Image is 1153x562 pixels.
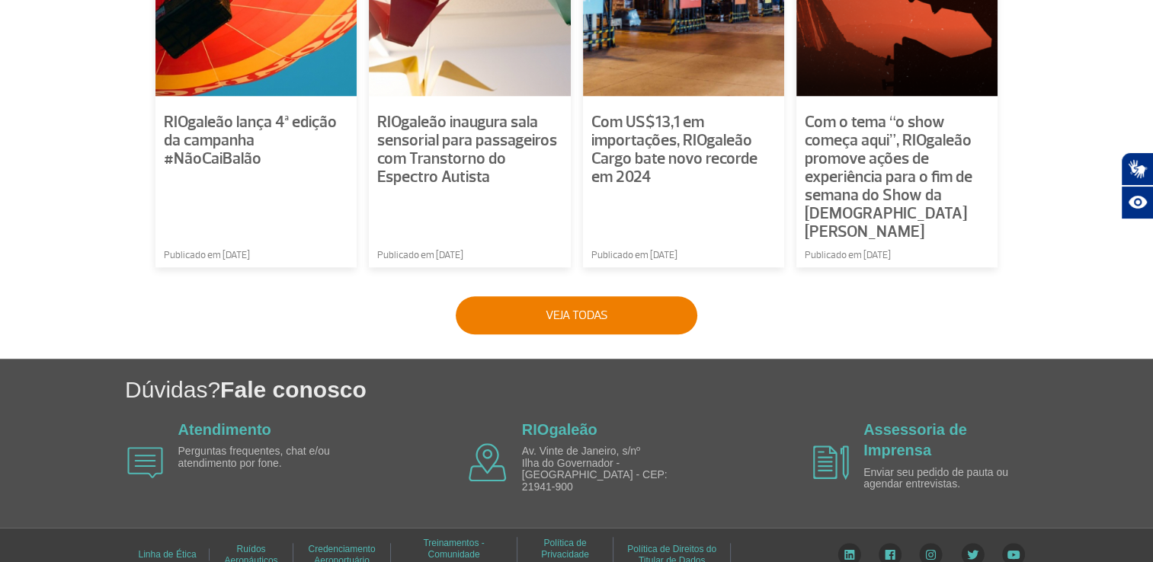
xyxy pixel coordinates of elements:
[164,112,337,169] span: RIOgaleão lança 4ª edição da campanha #NãoCaiBalão
[522,421,597,438] a: RIOgaleão
[863,421,967,458] a: Assessoria de Imprensa
[863,467,1039,490] p: Enviar seu pedido de pauta ou agendar entrevistas.
[456,296,697,334] button: Veja todas
[522,445,697,493] p: Av. Vinte de Janeiro, s/nº Ilha do Governador - [GEOGRAPHIC_DATA] - CEP: 21941-900
[127,447,163,478] img: airplane icon
[469,443,507,481] img: airplane icon
[178,445,354,469] p: Perguntas frequentes, chat e/ou atendimento por fone.
[220,377,367,402] span: Fale conosco
[178,421,271,438] a: Atendimento
[125,374,1153,405] h1: Dúvidas?
[377,248,463,263] span: Publicado em [DATE]
[813,445,849,480] img: airplane icon
[805,112,972,242] span: Com o tema “o show começa aqui”, RIOgaleão promove ações de experiência para o fim de semana do S...
[1121,152,1153,219] div: Plugin de acessibilidade da Hand Talk.
[164,248,250,263] span: Publicado em [DATE]
[591,112,757,187] span: Com US$13,1 em importações, RIOgaleão Cargo bate novo recorde em 2024
[805,248,891,263] span: Publicado em [DATE]
[377,112,557,187] span: RIOgaleão inaugura sala sensorial para passageiros com Transtorno do Espectro Autista
[1121,186,1153,219] button: Abrir recursos assistivos.
[591,248,677,263] span: Publicado em [DATE]
[1121,152,1153,186] button: Abrir tradutor de língua de sinais.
